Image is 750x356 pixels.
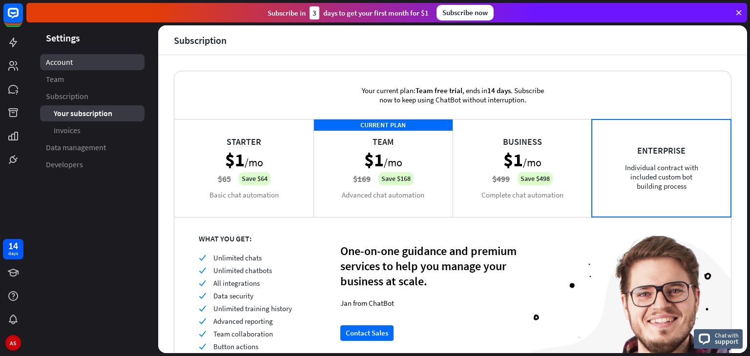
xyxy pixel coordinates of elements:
span: Unlimited chatbots [213,266,272,275]
span: 14 days [487,86,511,95]
span: Unlimited training history [213,304,292,313]
a: Subscription [40,88,145,104]
div: Jan from ChatBot [340,298,521,308]
div: Your current plan: , ends in . Subscribe now to keep using ChatBot without interruption. [348,71,558,119]
span: Subscription [46,91,88,101]
button: Open LiveChat chat widget [8,4,37,33]
i: check [199,292,206,299]
span: Developers [46,159,83,170]
span: Unlimited chats [213,253,262,262]
div: Subscribe now [437,5,494,20]
div: days [8,250,18,257]
div: Subscribe in days to get your first month for $1 [268,6,429,20]
span: Data management [46,142,106,153]
span: Account [46,57,73,67]
div: Subscription [174,35,227,46]
div: 3 [310,6,319,20]
a: 14 days [3,239,23,259]
a: Account [40,54,145,70]
div: One-on-one guidance and premium services to help you manage your business at scale. [340,243,521,289]
span: Data security [213,291,253,300]
span: Team collaboration [213,329,273,338]
span: support [715,337,739,346]
i: check [199,305,206,312]
span: Your subscription [54,108,112,119]
span: All integrations [213,278,260,288]
span: Advanced reporting [213,316,273,326]
i: check [199,317,206,325]
div: 14 [8,241,18,250]
i: check [199,254,206,261]
span: Chat with [715,331,739,340]
a: Invoices [40,122,145,138]
button: Contact Sales [340,325,394,341]
header: Settings [26,31,158,44]
span: Team free trial [416,86,462,95]
i: check [199,343,206,350]
i: check [199,267,206,274]
span: Button actions [213,342,258,351]
a: Data management [40,139,145,156]
i: check [199,279,206,287]
div: WHAT YOU GET: [199,234,340,243]
i: check [199,330,206,337]
a: Developers [40,157,145,173]
div: AS [5,335,21,351]
span: Team [46,74,64,84]
span: Invoices [54,125,81,136]
a: Team [40,71,145,87]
